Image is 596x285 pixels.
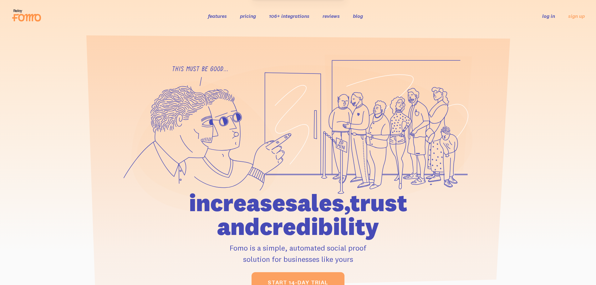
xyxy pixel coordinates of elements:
a: 106+ integrations [269,13,309,19]
p: Fomo is a simple, automated social proof solution for businesses like yours [153,242,443,265]
a: features [208,13,227,19]
a: blog [353,13,363,19]
a: log in [542,13,555,19]
h1: increase sales, trust and credibility [153,191,443,238]
a: sign up [568,13,585,19]
a: pricing [240,13,256,19]
a: reviews [323,13,340,19]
